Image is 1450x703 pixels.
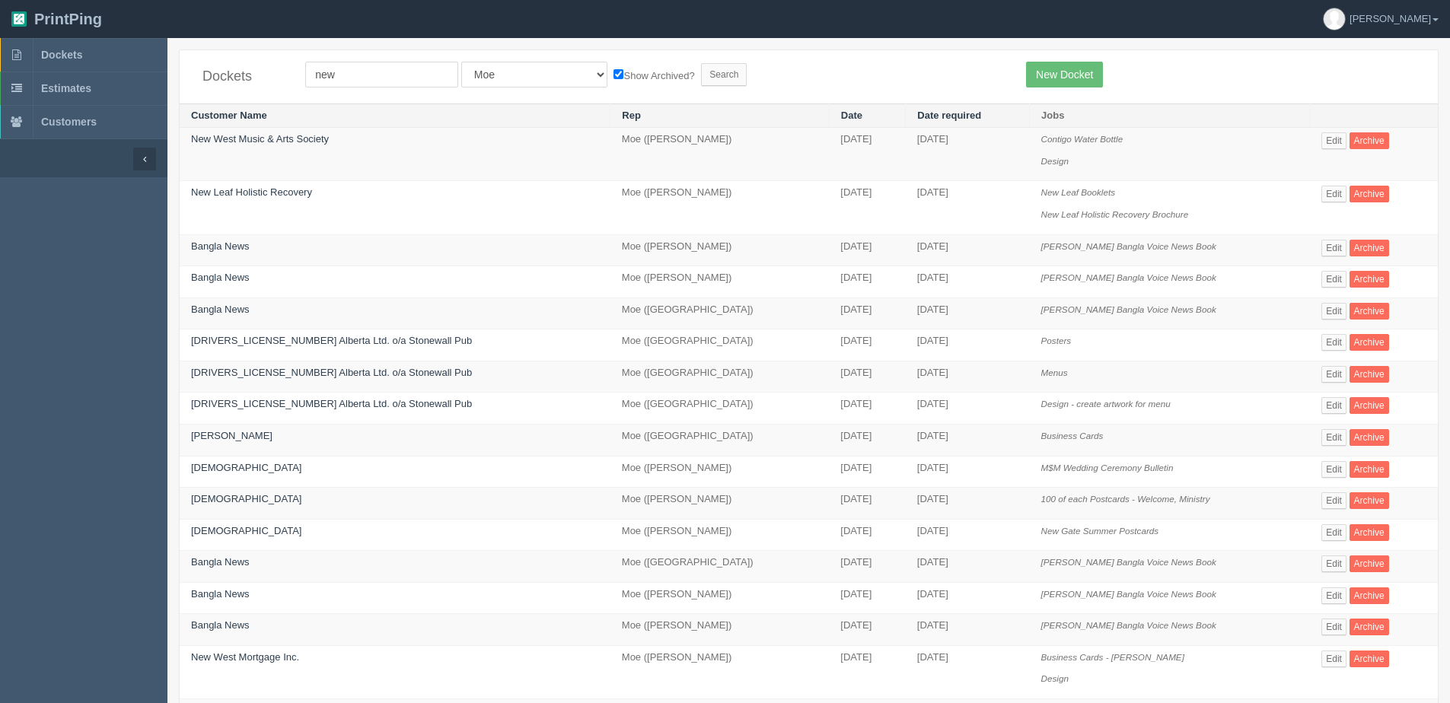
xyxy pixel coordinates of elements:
[906,519,1030,551] td: [DATE]
[1041,187,1115,197] i: New Leaf Booklets
[906,551,1030,583] td: [DATE]
[829,128,906,181] td: [DATE]
[829,424,906,456] td: [DATE]
[829,488,906,520] td: [DATE]
[191,110,267,121] a: Customer Name
[191,272,250,283] a: Bangla News
[906,393,1030,425] td: [DATE]
[1041,673,1069,683] i: Design
[1321,186,1346,202] a: Edit
[906,297,1030,329] td: [DATE]
[1041,209,1189,219] i: New Leaf Holistic Recovery Brochure
[1041,620,1216,630] i: [PERSON_NAME] Bangla Voice News Book
[1350,334,1389,351] a: Archive
[1350,366,1389,383] a: Archive
[917,110,981,121] a: Date required
[191,398,472,409] a: [DRIVERS_LICENSE_NUMBER] Alberta Ltd. o/a Stonewall Pub
[906,329,1030,361] td: [DATE]
[1350,240,1389,256] a: Archive
[610,614,830,646] td: Moe ([PERSON_NAME])
[906,234,1030,266] td: [DATE]
[1041,304,1216,314] i: [PERSON_NAME] Bangla Voice News Book
[191,335,472,346] a: [DRIVERS_LICENSE_NUMBER] Alberta Ltd. o/a Stonewall Pub
[1350,461,1389,478] a: Archive
[829,266,906,298] td: [DATE]
[829,181,906,234] td: [DATE]
[829,645,906,698] td: [DATE]
[191,430,272,441] a: [PERSON_NAME]
[906,266,1030,298] td: [DATE]
[1321,429,1346,446] a: Edit
[829,551,906,583] td: [DATE]
[1350,619,1389,635] a: Archive
[191,651,299,663] a: New West Mortgage Inc.
[1041,431,1104,441] i: Business Cards
[610,424,830,456] td: Moe ([GEOGRAPHIC_DATA])
[1041,367,1068,377] i: Menus
[1321,461,1346,478] a: Edit
[1026,62,1103,87] a: New Docket
[1350,555,1389,572] a: Archive
[613,69,623,79] input: Show Archived?
[610,456,830,488] td: Moe ([PERSON_NAME])
[1350,429,1389,446] a: Archive
[610,645,830,698] td: Moe ([PERSON_NAME])
[829,361,906,393] td: [DATE]
[41,82,91,94] span: Estimates
[191,525,301,536] a: [DEMOGRAPHIC_DATA]
[191,493,301,504] a: [DEMOGRAPHIC_DATA]
[610,488,830,520] td: Moe ([PERSON_NAME])
[610,128,830,181] td: Moe ([PERSON_NAME])
[1321,240,1346,256] a: Edit
[1321,524,1346,541] a: Edit
[829,234,906,266] td: [DATE]
[202,69,282,84] h4: Dockets
[1041,494,1210,504] i: 100 of each Postcards - Welcome, Ministry
[1324,8,1345,30] img: avatar_default-7531ab5dedf162e01f1e0bb0964e6a185e93c5c22dfe317fb01d7f8cd2b1632c.jpg
[1350,397,1389,414] a: Archive
[1321,132,1346,149] a: Edit
[610,551,830,583] td: Moe ([GEOGRAPHIC_DATA])
[1350,524,1389,541] a: Archive
[1321,303,1346,320] a: Edit
[191,304,250,315] a: Bangla News
[1041,589,1216,599] i: [PERSON_NAME] Bangla Voice News Book
[1321,492,1346,509] a: Edit
[1350,303,1389,320] a: Archive
[610,297,830,329] td: Moe ([GEOGRAPHIC_DATA])
[191,186,312,198] a: New Leaf Holistic Recovery
[1041,526,1159,536] i: New Gate Summer Postcards
[1321,334,1346,351] a: Edit
[610,329,830,361] td: Moe ([GEOGRAPHIC_DATA])
[1041,463,1174,472] i: M$M Wedding Ceremony Bulletin
[613,66,694,84] label: Show Archived?
[829,519,906,551] td: [DATE]
[1041,156,1069,166] i: Design
[1321,587,1346,604] a: Edit
[906,361,1030,393] td: [DATE]
[610,234,830,266] td: Moe ([PERSON_NAME])
[1041,399,1171,409] i: Design - create artwork for menu
[906,488,1030,520] td: [DATE]
[906,645,1030,698] td: [DATE]
[1321,651,1346,667] a: Edit
[1041,272,1216,282] i: [PERSON_NAME] Bangla Voice News Book
[191,588,250,600] a: Bangla News
[829,456,906,488] td: [DATE]
[191,462,301,473] a: [DEMOGRAPHIC_DATA]
[829,329,906,361] td: [DATE]
[906,582,1030,614] td: [DATE]
[11,11,27,27] img: logo-3e63b451c926e2ac314895c53de4908e5d424f24456219fb08d385ab2e579770.png
[1041,241,1216,251] i: [PERSON_NAME] Bangla Voice News Book
[1350,651,1389,667] a: Archive
[829,297,906,329] td: [DATE]
[41,116,97,128] span: Customers
[1321,397,1346,414] a: Edit
[1350,132,1389,149] a: Archive
[191,556,250,568] a: Bangla News
[1350,271,1389,288] a: Archive
[841,110,862,121] a: Date
[1350,186,1389,202] a: Archive
[191,619,250,631] a: Bangla News
[191,133,329,145] a: New West Music & Arts Society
